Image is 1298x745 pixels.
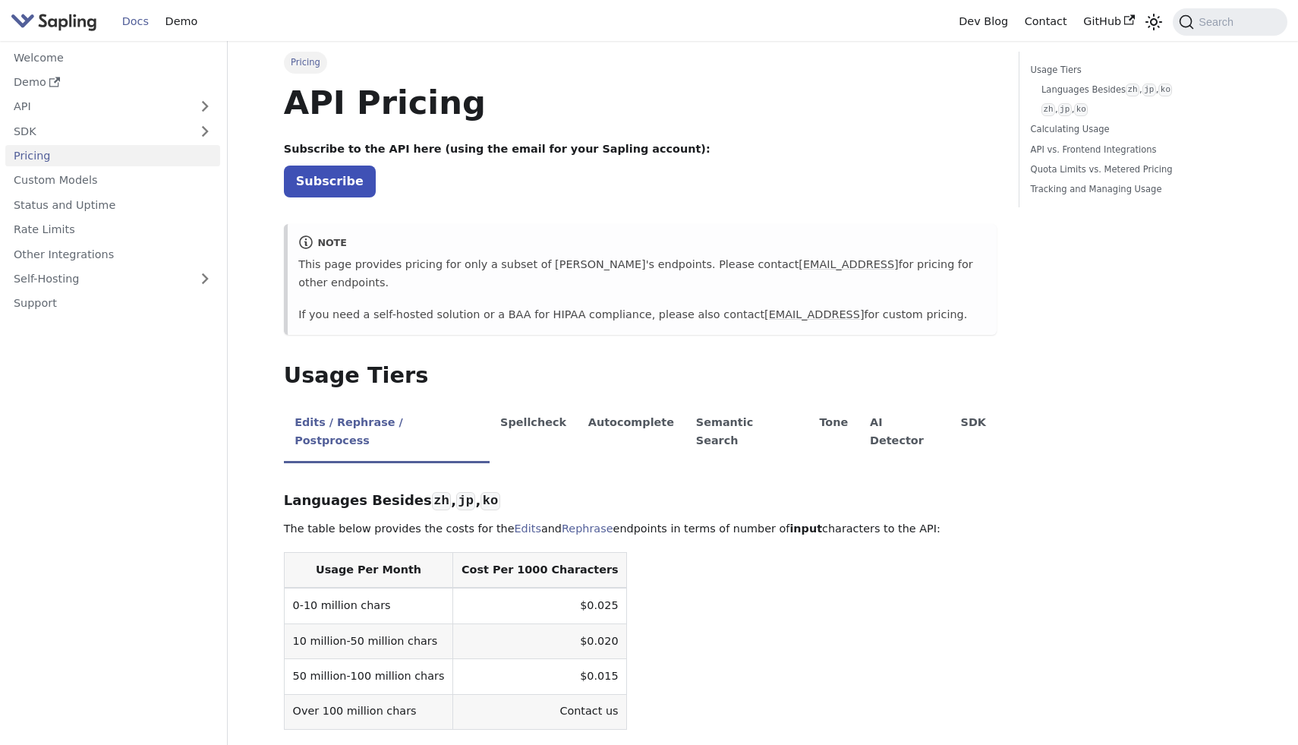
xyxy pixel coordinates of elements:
[284,553,452,589] th: Usage Per Month
[1031,182,1237,197] a: Tracking and Managing Usage
[1194,16,1243,28] span: Search
[284,588,452,623] td: 0-10 million chars
[480,492,499,510] code: ko
[1031,143,1237,157] a: API vs. Frontend Integrations
[114,10,157,33] a: Docs
[1041,83,1231,97] a: Languages Besideszh,jp,ko
[5,243,220,265] a: Other Integrations
[5,268,220,290] a: Self-Hosting
[562,522,613,535] a: Rephrase
[298,306,986,324] p: If you need a self-hosted solution or a BAA for HIPAA compliance, please also contact for custom ...
[1074,103,1088,116] code: ko
[1142,84,1156,96] code: jp
[950,403,997,463] li: SDK
[5,169,220,191] a: Custom Models
[950,10,1016,33] a: Dev Blog
[284,694,452,729] td: Over 100 million chars
[5,46,220,68] a: Welcome
[453,588,627,623] td: $0.025
[284,520,997,538] p: The table below provides the costs for the and endpoints in terms of number of characters to the ...
[456,492,475,510] code: jp
[1016,10,1076,33] a: Contact
[11,11,102,33] a: Sapling.aiSapling.ai
[1031,63,1237,77] a: Usage Tiers
[298,256,986,292] p: This page provides pricing for only a subset of [PERSON_NAME]'s endpoints. Please contact for pri...
[799,258,898,270] a: [EMAIL_ADDRESS]
[284,659,452,694] td: 50 million-100 million chars
[5,292,220,314] a: Support
[1041,103,1231,117] a: zh,jp,ko
[5,145,220,167] a: Pricing
[490,403,578,463] li: Spellcheck
[5,194,220,216] a: Status and Uptime
[859,403,950,463] li: AI Detector
[1158,84,1172,96] code: ko
[284,82,997,123] h1: API Pricing
[1031,122,1237,137] a: Calculating Usage
[190,120,220,142] button: Expand sidebar category 'SDK'
[284,52,327,73] span: Pricing
[432,492,451,510] code: zh
[5,120,190,142] a: SDK
[453,694,627,729] td: Contact us
[5,219,220,241] a: Rate Limits
[11,11,97,33] img: Sapling.ai
[298,235,986,253] div: note
[453,553,627,589] th: Cost Per 1000 Characters
[284,362,997,390] h2: Usage Tiers
[789,522,822,535] strong: input
[1143,11,1165,33] button: Switch between dark and light mode (currently system mode)
[1075,10,1142,33] a: GitHub
[764,308,864,320] a: [EMAIL_ADDRESS]
[685,403,808,463] li: Semantic Search
[5,96,190,118] a: API
[1173,8,1287,36] button: Search (Command+K)
[515,522,541,535] a: Edits
[1058,103,1072,116] code: jp
[284,143,710,155] strong: Subscribe to the API here (using the email for your Sapling account):
[808,403,859,463] li: Tone
[577,403,685,463] li: Autocomplete
[284,403,490,463] li: Edits / Rephrase / Postprocess
[157,10,206,33] a: Demo
[1031,163,1237,177] a: Quota Limits vs. Metered Pricing
[284,623,452,658] td: 10 million-50 million chars
[453,659,627,694] td: $0.015
[284,166,376,197] a: Subscribe
[1126,84,1139,96] code: zh
[284,52,997,73] nav: Breadcrumbs
[5,71,220,93] a: Demo
[453,623,627,658] td: $0.020
[1041,103,1055,116] code: zh
[190,96,220,118] button: Expand sidebar category 'API'
[284,492,997,510] h3: Languages Besides , ,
